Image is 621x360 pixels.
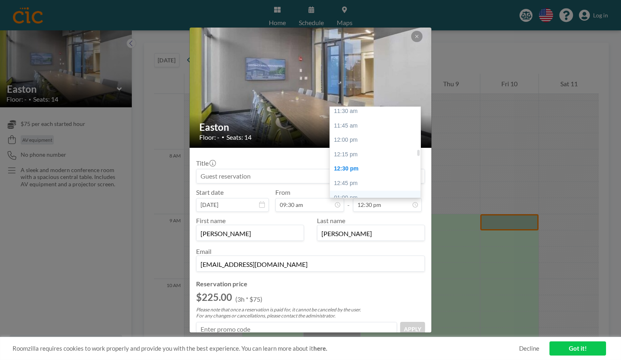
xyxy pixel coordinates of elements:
[317,217,345,224] label: Last name
[196,291,232,303] h2: $225.00
[330,104,425,119] div: 11:30 am
[13,345,519,352] span: Roomzilla requires cookies to work properly and provide you with the best experience. You can lea...
[330,176,425,191] div: 12:45 pm
[330,147,425,162] div: 12:15 pm
[199,133,220,141] span: Floor: -
[190,7,432,168] img: 537.jpg
[199,121,422,133] h2: Easton
[330,133,425,147] div: 12:00 pm
[196,280,425,288] h4: Reservation price
[196,307,425,319] p: Please note that once a reservation is paid for, it cannot be canceled by the user. For any chang...
[196,188,224,196] label: Start date
[330,191,425,205] div: 01:00 pm
[196,227,304,241] input: First name
[317,227,425,241] input: Last name
[196,322,397,336] input: Enter promo code
[196,247,211,255] label: Email
[275,188,290,196] label: From
[313,345,327,352] a: here.
[549,341,606,356] a: Got it!
[347,191,350,209] span: -
[196,169,425,183] input: Guest reservation
[196,217,226,224] label: First name
[196,258,425,271] input: Email
[222,134,224,140] span: •
[400,322,425,336] button: APPLY
[235,295,262,303] p: (3h * $75)
[196,159,215,167] label: Title
[226,133,251,141] span: Seats: 14
[519,345,539,352] a: Decline
[330,119,425,133] div: 11:45 am
[330,162,425,176] div: 12:30 pm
